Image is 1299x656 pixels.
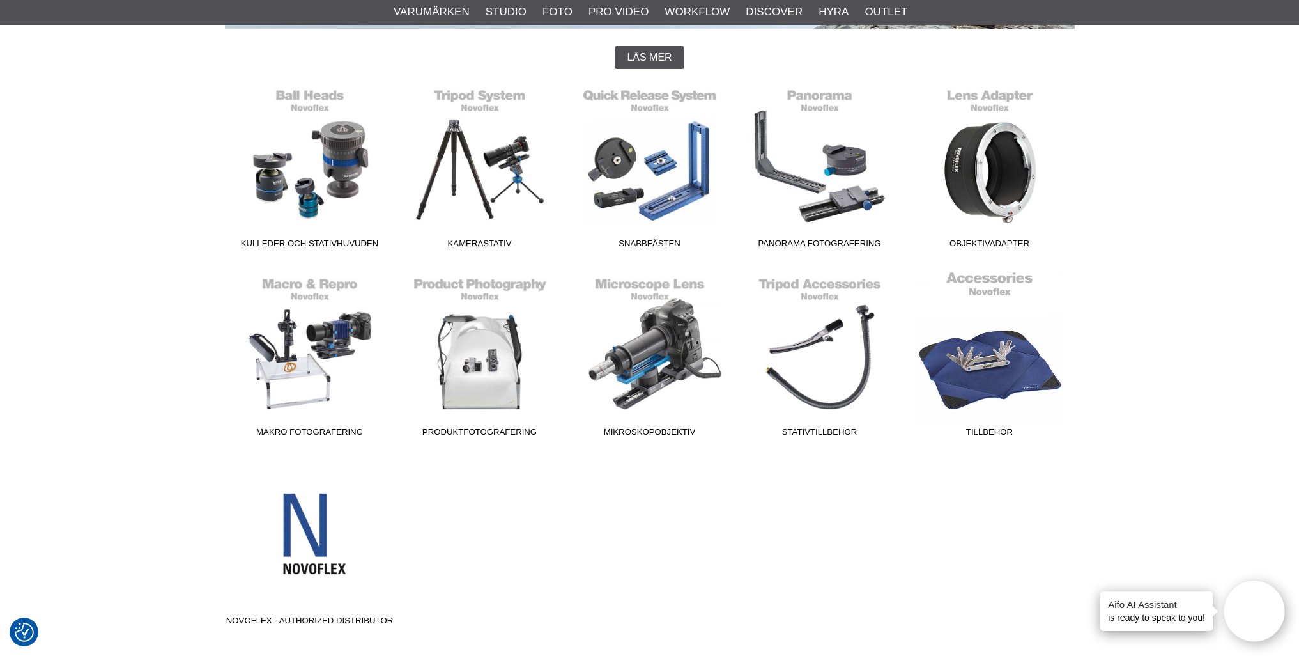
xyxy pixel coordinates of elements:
img: Revisit consent button [15,623,34,642]
span: Tillbehör [905,426,1075,443]
span: Snabbfästen [565,237,735,254]
a: Studio [486,4,527,20]
a: Discover [746,4,803,20]
span: Makro Fotografering [225,426,395,443]
span: Stativtillbehör [735,426,905,443]
a: Objektivadapter [905,82,1075,254]
span: Mikroskopobjektiv [565,426,735,443]
a: Foto [542,4,573,20]
span: Objektivadapter [905,237,1075,254]
button: Samtyckesinställningar [15,621,34,644]
a: Mikroskopobjektiv [565,270,735,443]
span: Läs mer [627,52,672,63]
a: Stativtillbehör [735,270,905,443]
span: Produktfotografering [395,426,565,443]
a: Hyra [819,4,849,20]
a: Novoflex - Authorized Distributor [225,459,395,632]
a: Workflow [665,4,730,20]
span: Panorama Fotografering [735,237,905,254]
a: Outlet [865,4,907,20]
a: Pro Video [588,4,649,20]
h4: Aifo AI Assistant [1108,598,1205,611]
span: Kamerastativ [395,237,565,254]
span: Kulleder och Stativhuvuden [225,237,395,254]
a: Panorama Fotografering [735,82,905,254]
a: Varumärken [394,4,470,20]
a: Snabbfästen [565,82,735,254]
a: Produktfotografering [395,270,565,443]
a: Makro Fotografering [225,270,395,443]
a: Tillbehör [905,270,1075,443]
div: is ready to speak to you! [1100,591,1213,631]
a: Kamerastativ [395,82,565,254]
a: Kulleder och Stativhuvuden [225,82,395,254]
span: Novoflex - Authorized Distributor [225,614,395,632]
